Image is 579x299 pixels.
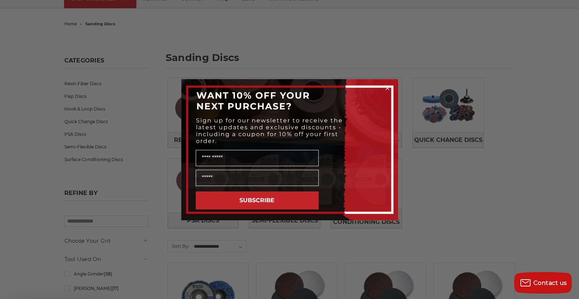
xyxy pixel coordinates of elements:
[196,191,319,209] button: SUBSCRIBE
[533,279,567,286] span: Contact us
[196,117,343,144] span: Sign up for our newsletter to receive the latest updates and exclusive discounts - including a co...
[384,84,391,92] button: Close dialog
[196,90,310,112] span: WANT 10% OFF YOUR NEXT PURCHASE?
[196,170,319,186] input: Email
[514,272,572,294] button: Contact us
